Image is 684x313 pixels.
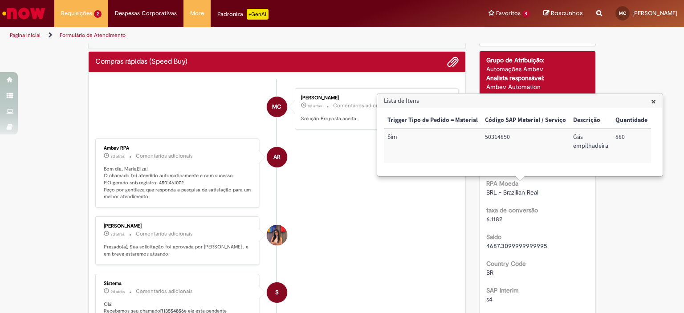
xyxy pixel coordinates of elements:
div: Ambev RPA [104,146,252,151]
div: MariaEliza Costa [267,97,287,117]
span: 9d atrás [110,289,125,294]
h2: Compras rápidas (Speed Buy) Histórico de tíquete [95,58,187,66]
a: Rascunhos [543,9,583,18]
div: Grupo de Atribuição: [486,56,589,65]
div: Analista responsável: [486,73,589,82]
time: 23/09/2025 10:58:55 [110,232,125,237]
a: Página inicial [10,32,41,39]
p: Prezado(a), Sua solicitação foi aprovada por [PERSON_NAME] , e em breve estaremos atuando. [104,244,252,257]
img: ServiceNow [1,4,47,22]
span: 6.1182 [486,215,502,223]
div: Ambev RPA [267,147,287,167]
small: Comentários adicionais [333,102,390,110]
div: Ambev Automation [486,82,589,91]
span: MC [619,10,626,16]
time: 22/09/2025 12:03:51 [110,289,125,294]
b: SAP Interim [486,286,519,294]
span: MC [272,96,281,118]
p: Bom dia, MariaEliza! O chamado foi atendido automaticamente e com sucesso. P.O gerado sob registr... [104,166,252,201]
div: Automações Ambev [486,65,589,73]
th: Quantidade [612,112,651,129]
span: × [651,95,656,107]
small: Comentários adicionais [136,230,193,238]
div: Padroniza [217,9,269,20]
ul: Trilhas de página [7,27,449,44]
th: Descrição [570,112,612,129]
span: 2 [94,10,102,18]
span: BRL - Brazilian Real [486,188,538,196]
td: Trigger Tipo de Pedido = Material: Sim [384,129,481,163]
a: Formulário de Atendimento [60,32,126,39]
span: Despesas Corporativas [115,9,177,18]
h3: Lista de Itens [378,94,662,108]
span: Favoritos [496,9,521,18]
span: More [190,9,204,18]
span: 4687.3099999999995 [486,242,547,250]
div: Lorena Ferreira Avelar Costa [267,225,287,245]
td: Quantidade: 880 [612,129,651,163]
th: Código SAP Material / Serviço [481,112,570,129]
span: 9d atrás [110,232,125,237]
span: 9 [522,10,530,18]
small: Comentários adicionais [136,288,193,295]
span: 9d atrás [110,154,125,159]
div: Lista de Itens [377,93,663,177]
b: taxa de conversão [486,206,538,214]
th: Trigger Tipo de Pedido = Material [384,112,481,129]
span: 8d atrás [308,103,322,109]
p: +GenAi [247,9,269,20]
b: Country Code [486,260,526,268]
span: AR [273,146,281,168]
div: System [267,282,287,303]
b: RPA Moeda [486,179,518,187]
div: [PERSON_NAME] [104,224,252,229]
span: S [275,282,279,303]
button: Close [651,97,656,106]
span: Requisições [61,9,92,18]
span: BR [486,268,493,276]
div: [PERSON_NAME] [301,95,449,101]
p: Solução Proposta aceita. [301,115,449,122]
span: s4 [486,295,493,303]
div: Sistema [104,281,252,286]
time: 23/09/2025 11:14:52 [110,154,125,159]
span: [PERSON_NAME] [632,9,677,17]
span: Rascunhos [551,9,583,17]
b: Saldo [486,233,501,241]
time: 23/09/2025 11:50:13 [308,103,322,109]
small: Comentários adicionais [136,152,193,160]
td: Descrição: Gás empilhadeira [570,129,612,163]
button: Adicionar anexos [447,56,459,68]
td: Código SAP Material / Serviço: 50314850 [481,129,570,163]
